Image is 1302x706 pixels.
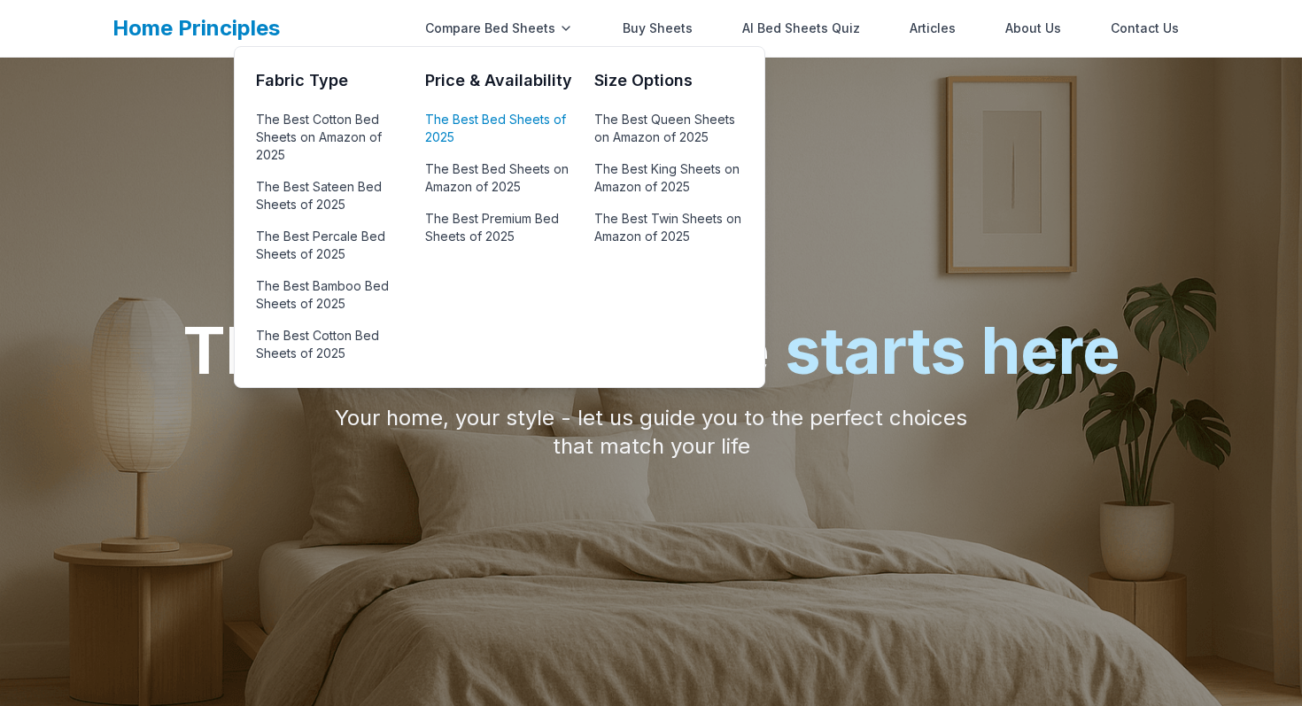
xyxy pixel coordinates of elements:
a: The Best Bamboo Bed Sheets of 2025 [256,274,404,316]
a: The Best Sateen Bed Sheets of 2025 [256,175,404,217]
a: The Best King Sheets on Amazon of 2025 [594,157,742,199]
a: AI Bed Sheets Quiz [732,11,871,46]
a: The Best Bed Sheets of 2025 [425,107,573,150]
h3: Fabric Type [256,68,404,93]
a: The Best Cotton Bed Sheets of 2025 [256,323,404,366]
p: Your home, your style - let us guide you to the perfect choices that match your life [311,404,991,461]
a: The Best Queen Sheets on Amazon of 2025 [594,107,742,150]
h1: The home you love [182,319,1120,383]
a: The Best Bed Sheets on Amazon of 2025 [425,157,573,199]
h3: Size Options [594,68,742,93]
a: The Best Twin Sheets on Amazon of 2025 [594,206,742,249]
div: Compare Bed Sheets [415,11,584,46]
a: The Best Cotton Bed Sheets on Amazon of 2025 [256,107,404,167]
span: starts here [785,312,1120,389]
h3: Price & Availability [425,68,573,93]
a: Articles [899,11,966,46]
a: Buy Sheets [612,11,703,46]
a: Contact Us [1100,11,1190,46]
a: Home Principles [112,15,280,41]
a: The Best Percale Bed Sheets of 2025 [256,224,404,267]
a: The Best Premium Bed Sheets of 2025 [425,206,573,249]
a: About Us [995,11,1072,46]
